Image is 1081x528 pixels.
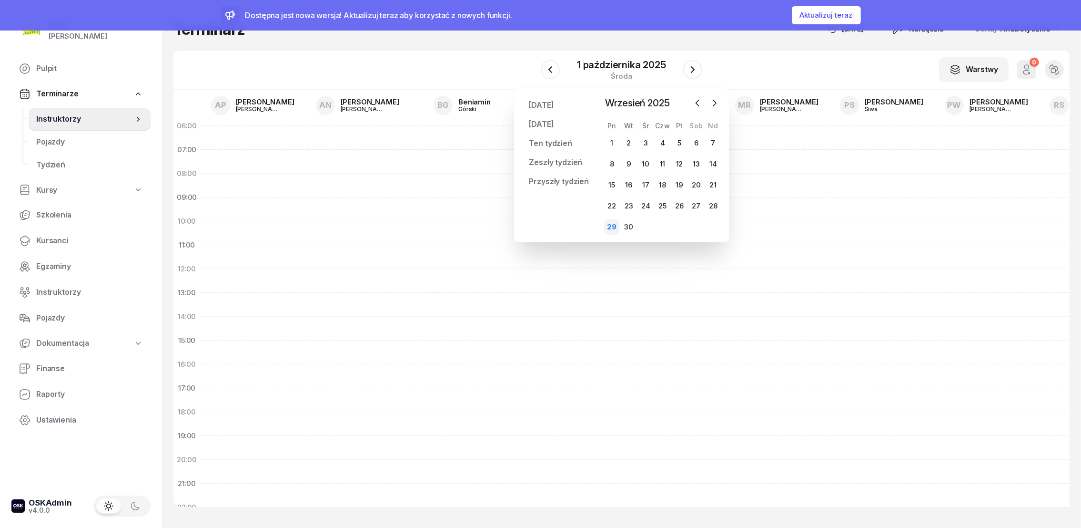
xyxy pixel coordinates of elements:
a: PW[PERSON_NAME][PERSON_NAME] [937,93,1036,118]
span: Egzaminy [36,260,143,273]
div: 11:00 [173,233,200,257]
span: Raporty [36,388,143,401]
div: Siwa [865,106,910,112]
span: AN [319,101,332,109]
a: Kursy [11,179,151,201]
div: 12:00 [173,257,200,281]
div: 9 [621,156,636,172]
a: Kursanci [11,229,151,252]
span: Szkolenia [36,209,143,221]
div: Beniamin [458,98,491,105]
div: Warstwy [950,63,998,76]
span: Pojazdy [36,136,143,148]
div: 10:00 [173,209,200,233]
div: 2 [621,135,636,151]
div: [PERSON_NAME] [865,98,923,105]
div: 15:00 [173,329,200,352]
div: 5 [672,135,687,151]
span: Dokumentacja [36,337,89,350]
div: 20 [688,177,704,193]
div: Pt [671,122,687,130]
a: Przypnij [522,216,566,235]
div: 28 [706,198,721,214]
span: Pojazdy [36,312,143,324]
div: v4.0.0 [29,507,72,514]
div: Sob [688,122,705,130]
div: 16 [621,177,636,193]
div: 22:00 [173,496,200,519]
div: 09:00 [173,186,200,209]
span: Tydzień [36,159,143,171]
div: 21:00 [173,472,200,496]
div: [PERSON_NAME] [970,98,1028,105]
div: środa [577,72,666,80]
div: 06:00 [173,114,200,138]
div: [PERSON_NAME] [760,98,818,105]
div: [PERSON_NAME] [236,98,294,105]
div: 10 [638,156,653,172]
div: OSKAdmin [29,499,72,507]
div: 07:00 [173,138,200,162]
div: 22 [604,198,619,214]
a: Ten tydzień [522,134,580,153]
div: Wt [620,122,637,130]
div: 7 [706,135,721,151]
span: Terminarze [36,88,78,100]
div: 23 [621,198,636,214]
div: 29 [604,219,619,235]
span: Kursanci [36,235,143,247]
div: 0 [1030,58,1039,67]
span: Pulpit [36,62,143,75]
span: BG [437,101,449,109]
span: Instruktorzy [36,113,133,125]
div: Śr [637,122,654,130]
div: 18 [655,177,670,193]
div: 14:00 [173,305,200,329]
a: Instruktorzy [29,108,151,131]
div: 20:00 [173,448,200,472]
div: [PERSON_NAME] [760,106,806,112]
div: 17:00 [173,376,200,400]
div: 21 [706,177,721,193]
div: 27 [688,198,704,214]
div: Czw [654,122,671,130]
a: Ustawienia [11,409,151,432]
div: 4 [655,135,670,151]
div: 16:00 [173,352,200,376]
a: Terminarze [11,83,151,105]
div: 26 [672,198,687,214]
span: Instruktorzy [36,286,143,299]
div: [PERSON_NAME] [49,30,107,42]
div: 17 [638,177,653,193]
div: 13:00 [173,281,200,305]
a: Szkolenia [11,204,151,227]
a: AP[PERSON_NAME][PERSON_NAME] [203,93,302,118]
div: [PERSON_NAME] [236,106,282,112]
div: [PERSON_NAME] [341,106,386,112]
a: Finanse [11,357,151,380]
a: Dokumentacja [11,332,151,354]
h1: Terminarz [173,21,245,38]
a: Przyszły tydzień [522,172,596,191]
img: logo-xs-dark@2x.png [11,499,25,513]
span: MR [738,101,751,109]
span: Ustawienia [36,414,143,426]
a: Pulpit [11,57,151,80]
span: Finanse [36,362,143,375]
a: Zeszły tydzień [522,153,590,172]
span: Dostępna jest nowa wersja! Aktualizuj teraz aby korzystać z nowych funkcji. [245,10,512,20]
a: AN[PERSON_NAME][PERSON_NAME] [308,93,407,118]
div: Górski [458,106,491,112]
div: 25 [655,198,670,214]
a: [DATE] [522,96,562,115]
div: [PERSON_NAME] [341,98,399,105]
a: MR[PERSON_NAME][PERSON_NAME] [727,93,826,118]
span: Wrzesień 2025 [602,95,674,111]
div: 15 [604,177,619,193]
span: AP [215,101,226,109]
div: 19:00 [173,424,200,448]
div: 3 [638,135,653,151]
div: [PERSON_NAME] [970,106,1015,112]
div: 12 [672,156,687,172]
a: Tydzień [29,154,151,176]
